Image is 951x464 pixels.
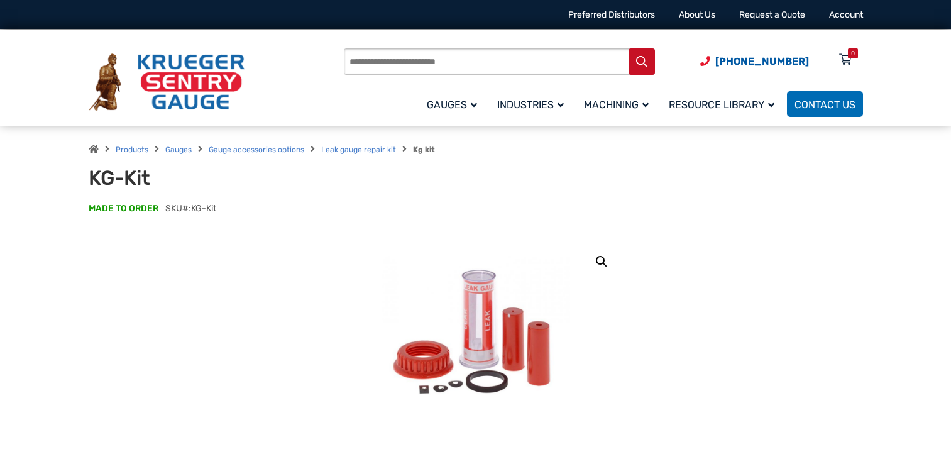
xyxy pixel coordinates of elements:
a: Gauge accessories options [209,145,304,154]
strong: Kg kit [413,145,435,154]
span: SKU#: [162,203,216,214]
span: KG-Kit [191,203,216,214]
span: Gauges [427,99,477,111]
span: [PHONE_NUMBER] [715,55,809,67]
a: View full-screen image gallery [590,250,613,273]
a: Contact Us [787,91,863,117]
div: 0 [851,48,855,58]
a: Gauges [165,145,192,154]
span: Industries [497,99,564,111]
a: Request a Quote [739,9,805,20]
a: Preferred Distributors [568,9,655,20]
img: KG-Kit [382,240,570,429]
a: About Us [679,9,715,20]
a: Leak gauge repair kit [321,145,396,154]
img: Krueger Sentry Gauge [89,53,245,111]
span: Contact Us [794,99,855,111]
a: Gauges [419,89,490,119]
a: Industries [490,89,576,119]
span: MADE TO ORDER [89,202,158,215]
h1: KG-Kit [89,166,399,190]
a: Phone Number (920) 434-8860 [700,53,809,69]
a: Machining [576,89,661,119]
a: Account [829,9,863,20]
span: Resource Library [669,99,774,111]
a: Resource Library [661,89,787,119]
a: Products [116,145,148,154]
span: Machining [584,99,649,111]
